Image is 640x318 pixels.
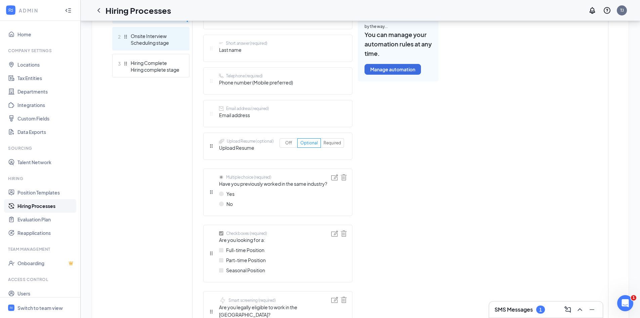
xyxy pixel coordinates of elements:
[131,33,180,39] div: Onsite Interview
[209,46,214,51] svg: Drag
[226,256,266,264] span: Part-time Position
[209,251,214,256] svg: Drag
[219,144,273,151] span: Upload Resume
[620,7,624,13] div: TJ
[131,39,180,46] div: Scheduling stage
[324,140,341,145] span: Required
[226,174,271,180] div: Multiple choice (required)
[123,61,128,66] svg: Drag
[17,226,75,240] a: Reapplications
[209,111,214,116] svg: Drag
[576,306,584,314] svg: ChevronUp
[209,144,214,148] svg: Drag
[226,73,263,79] div: Telephone (required)
[209,190,214,195] svg: Drag
[365,24,432,30] span: by the way...
[539,307,542,313] div: 1
[17,213,75,226] a: Evaluation Plan
[588,306,596,314] svg: Minimize
[226,190,234,198] span: Yes
[8,145,74,151] div: Sourcing
[588,6,596,14] svg: Notifications
[617,295,633,311] iframe: Intercom live chat
[8,176,74,181] div: Hiring
[65,7,72,14] svg: Collapse
[226,246,264,254] span: Full-time Position
[226,267,265,274] span: Seasonal Position
[17,58,75,71] a: Locations
[226,106,269,111] div: Email address (required)
[17,155,75,169] a: Talent Network
[365,64,421,75] button: Manage automation
[209,309,214,314] svg: Drag
[574,304,585,315] button: ChevronUp
[219,79,293,86] span: Phone number (Mobile preferred)
[131,60,180,66] div: Hiring Complete
[226,200,233,208] span: No
[17,98,75,112] a: Integrations
[631,295,636,301] span: 1
[8,277,74,282] div: Access control
[9,306,13,310] svg: WorkstreamLogo
[226,40,267,46] div: Short answer (required)
[118,60,121,68] span: 3
[17,28,75,41] a: Home
[118,33,121,41] span: 2
[226,231,267,236] div: Checkboxes (required)
[17,71,75,85] a: Tax Entities
[8,246,74,252] div: Team Management
[365,30,432,59] span: You can manage your automation rules at any time.
[8,48,74,54] div: Company Settings
[300,140,318,145] span: Optional
[17,305,63,311] div: Switch to team view
[227,138,273,144] div: Upload Resume (optional)
[495,306,533,313] h3: SMS Messages
[17,112,75,125] a: Custom Fields
[209,79,214,83] svg: Drag
[285,140,292,145] span: Off
[17,125,75,139] a: Data Exports
[7,7,14,13] svg: WorkstreamLogo
[17,85,75,98] a: Departments
[219,180,327,187] span: Have you previously worked in the same industry?
[17,199,75,213] a: Hiring Processes
[219,46,267,54] span: Last name
[603,6,611,14] svg: QuestionInfo
[587,304,597,315] button: Minimize
[95,6,103,14] svg: ChevronLeft
[105,5,171,16] h1: Hiring Processes
[228,297,276,303] div: Smart screening (required)
[17,186,75,199] a: Position Templates
[219,111,269,119] span: Email address
[564,306,572,314] svg: ComposeMessage
[17,287,75,300] a: Users
[123,34,128,39] svg: Drag
[562,304,573,315] button: ComposeMessage
[131,66,180,73] div: Hiring complete stage
[19,7,59,14] div: ADMIN
[17,256,75,270] a: OnboardingCrown
[219,236,267,244] span: Are you looking for a:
